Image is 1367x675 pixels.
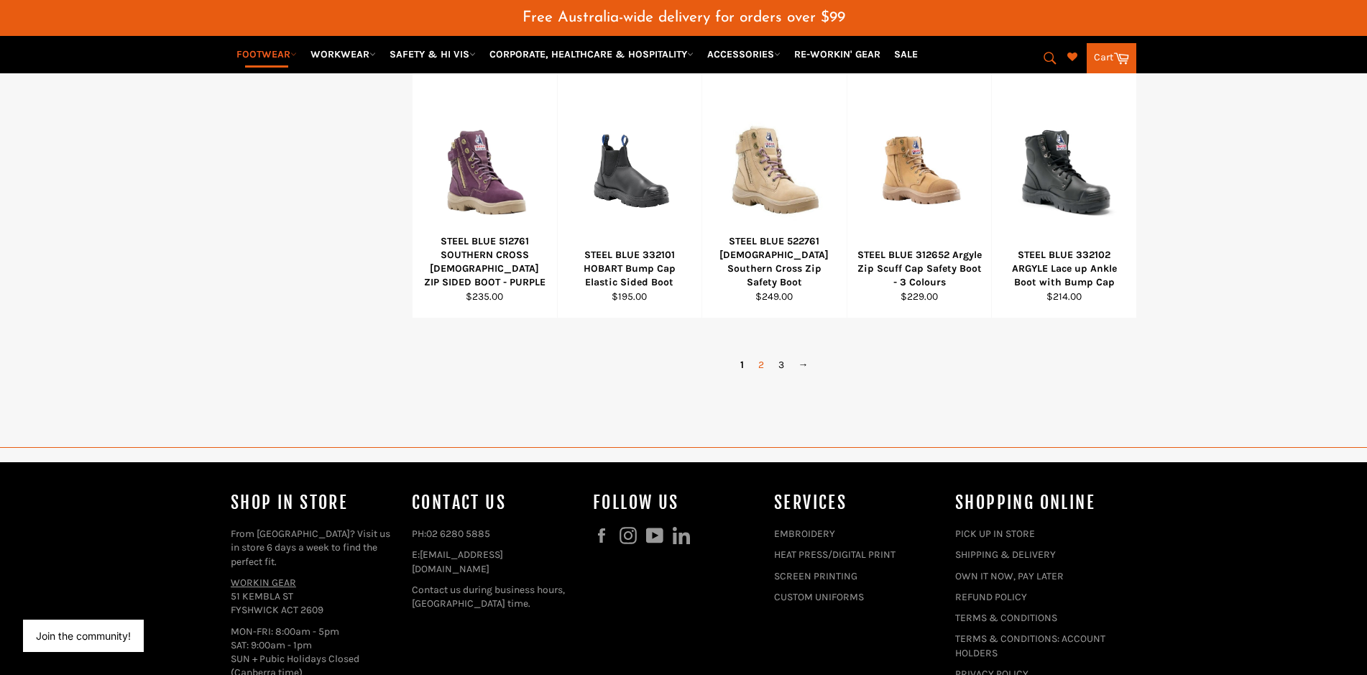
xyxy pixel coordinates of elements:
[955,528,1035,540] a: PICK UP IN STORE
[484,42,699,67] a: CORPORATE, HEALTHCARE & HOSPITALITY
[557,70,702,318] a: STEEL BLUE 332101 HOBART Bump Cap Elastic Sided BootSTEEL BLUE 332101 HOBART Bump Cap Elastic Sid...
[771,354,791,375] a: 3
[231,577,296,589] a: WORKIN GEAR
[231,491,397,515] h4: Shop In Store
[991,70,1136,318] a: STEEL BLUE 332102 ARGYLE Lace up Ankle Boot with Bump CapSTEEL BLUE 332102 ARGYLE Lace up Ankle B...
[231,527,397,569] p: From [GEOGRAPHIC_DATA]? Visit us in store 6 days a week to find the perfect fit.
[412,548,503,574] a: [EMAIL_ADDRESS][DOMAIN_NAME]
[774,591,864,603] a: CUSTOM UNIFORMS
[701,42,786,67] a: ACCESSORIES
[384,42,482,67] a: SAFETY & HI VIS
[774,548,896,561] a: HEAT PRESS/DIGITAL PRINT
[566,248,693,290] div: STEEL BLUE 332101 HOBART Bump Cap Elastic Sided Boot
[847,70,992,318] a: STEEL BLUE 312652 Argyle Zip Scuff Cap Safety Boot - 3 ColoursSTEEL BLUE 312652 Argyle Zip Scuff ...
[231,42,303,67] a: FOOTWEAR
[712,234,838,290] div: STEEL BLUE 522761 [DEMOGRAPHIC_DATA] Southern Cross Zip Safety Boot
[36,630,131,642] button: Join the community!
[593,491,760,515] h4: Follow us
[955,491,1122,515] h4: SHOPPING ONLINE
[231,576,397,617] p: 51 KEMBLA ST FYSHWICK ACT 2609
[1087,43,1136,73] a: Cart
[791,354,816,375] a: →
[774,528,835,540] a: EMBROIDERY
[412,583,579,611] p: Contact us during business hours, [GEOGRAPHIC_DATA] time.
[955,570,1064,582] a: OWN IT NOW, PAY LATER
[774,570,857,582] a: SCREEN PRINTING
[412,527,579,541] p: PH:
[774,491,941,515] h4: services
[955,591,1027,603] a: REFUND POLICY
[856,248,982,290] div: STEEL BLUE 312652 Argyle Zip Scuff Cap Safety Boot - 3 Colours
[412,491,579,515] h4: Contact Us
[305,42,382,67] a: WORKWEAR
[955,548,1056,561] a: SHIPPING & DELIVERY
[412,548,579,576] p: E:
[955,612,1057,624] a: TERMS & CONDITIONS
[955,633,1105,658] a: TERMS & CONDITIONS: ACCOUNT HOLDERS
[701,70,847,318] a: STEEL BLUE 522761 Ladies Southern Cross Zip Safety BootSTEEL BLUE 522761 [DEMOGRAPHIC_DATA] South...
[523,10,845,25] span: Free Australia-wide delivery for orders over $99
[888,42,924,67] a: SALE
[788,42,886,67] a: RE-WORKIN' GEAR
[426,528,490,540] a: 02 6280 5885
[422,234,548,290] div: STEEL BLUE 512761 SOUTHERN CROSS [DEMOGRAPHIC_DATA] ZIP SIDED BOOT - PURPLE
[751,354,771,375] a: 2
[1001,248,1128,290] div: STEEL BLUE 332102 ARGYLE Lace up Ankle Boot with Bump Cap
[412,70,557,318] a: STEEL BLUE 512761 SOUTHERN CROSS LADIES ZIP SIDED BOOT - PURPLESTEEL BLUE 512761 SOUTHERN CROSS [...
[733,354,751,375] span: 1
